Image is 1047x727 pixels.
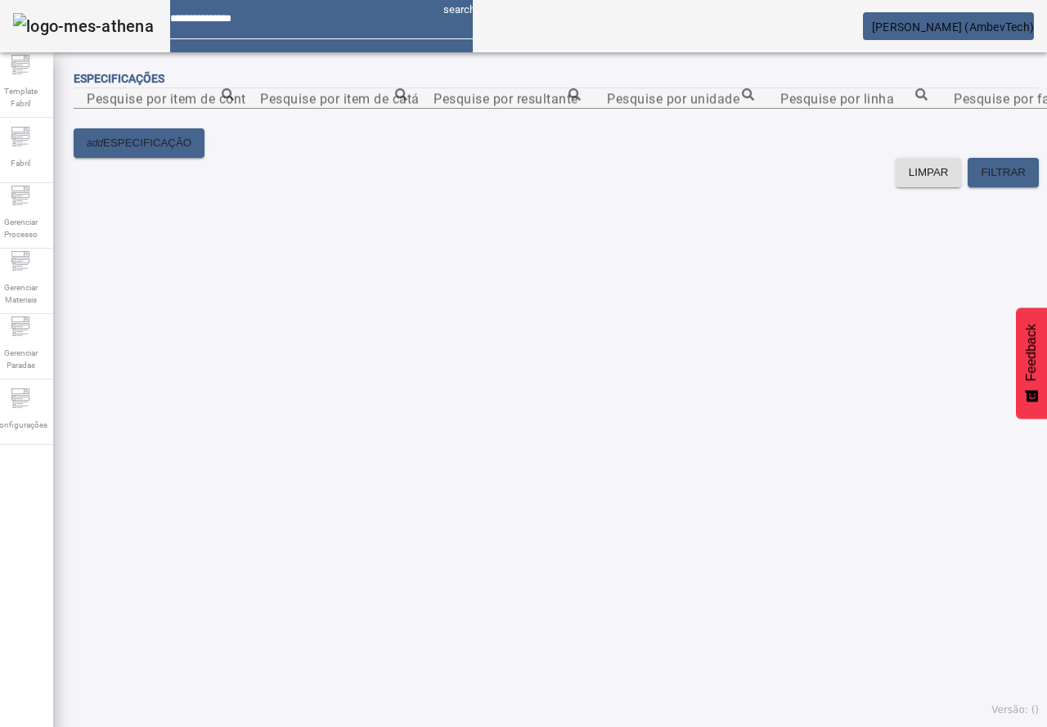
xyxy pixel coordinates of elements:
span: LIMPAR [909,164,949,181]
input: Number [260,89,407,109]
span: Versão: () [991,704,1039,716]
span: FILTRAR [981,164,1026,181]
span: Feedback [1024,324,1039,381]
mat-label: Pesquise por item de controle [87,91,269,106]
input: Number [607,89,754,109]
button: FILTRAR [968,158,1039,187]
mat-label: Pesquise por unidade [607,91,739,106]
input: Number [87,89,234,109]
input: Number [780,89,928,109]
button: LIMPAR [896,158,962,187]
mat-label: Pesquise por linha [780,91,894,106]
span: ESPECIFICAÇÃO [103,135,191,151]
span: [PERSON_NAME] (AmbevTech) [872,20,1034,34]
mat-label: Pesquise por resultante [434,91,578,106]
mat-label: Pesquise por item de catálogo [260,91,447,106]
button: Feedback - Mostrar pesquisa [1016,307,1047,419]
span: Especificações [74,72,164,85]
img: logo-mes-athena [13,13,154,39]
button: addESPECIFICAÇÃO [74,128,204,158]
input: Number [434,89,581,109]
span: Fabril [6,152,35,174]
